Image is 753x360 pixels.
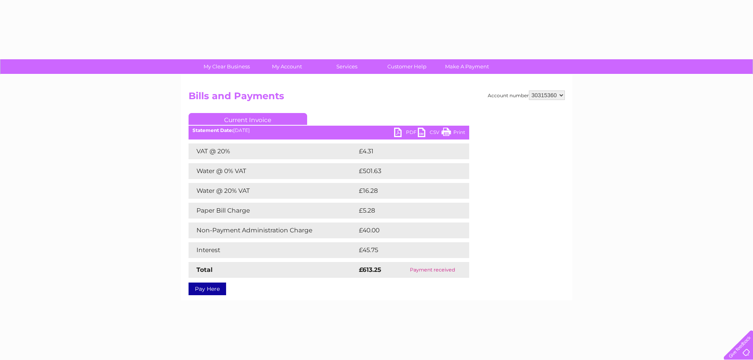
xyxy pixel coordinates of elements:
[442,128,465,139] a: Print
[394,128,418,139] a: PDF
[189,143,357,159] td: VAT @ 20%
[488,90,565,100] div: Account number
[396,262,469,278] td: Payment received
[196,266,213,273] strong: Total
[434,59,500,74] a: Make A Payment
[314,59,379,74] a: Services
[189,183,357,199] td: Water @ 20% VAT
[357,163,455,179] td: £501.63
[189,90,565,106] h2: Bills and Payments
[357,222,454,238] td: £40.00
[189,203,357,219] td: Paper Bill Charge
[254,59,319,74] a: My Account
[357,203,451,219] td: £5.28
[357,143,449,159] td: £4.31
[189,128,469,133] div: [DATE]
[357,242,453,258] td: £45.75
[189,283,226,295] a: Pay Here
[189,163,357,179] td: Water @ 0% VAT
[418,128,442,139] a: CSV
[359,266,381,273] strong: £613.25
[357,183,453,199] td: £16.28
[189,113,307,125] a: Current Invoice
[189,242,357,258] td: Interest
[194,59,259,74] a: My Clear Business
[192,127,233,133] b: Statement Date:
[189,222,357,238] td: Non-Payment Administration Charge
[374,59,440,74] a: Customer Help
